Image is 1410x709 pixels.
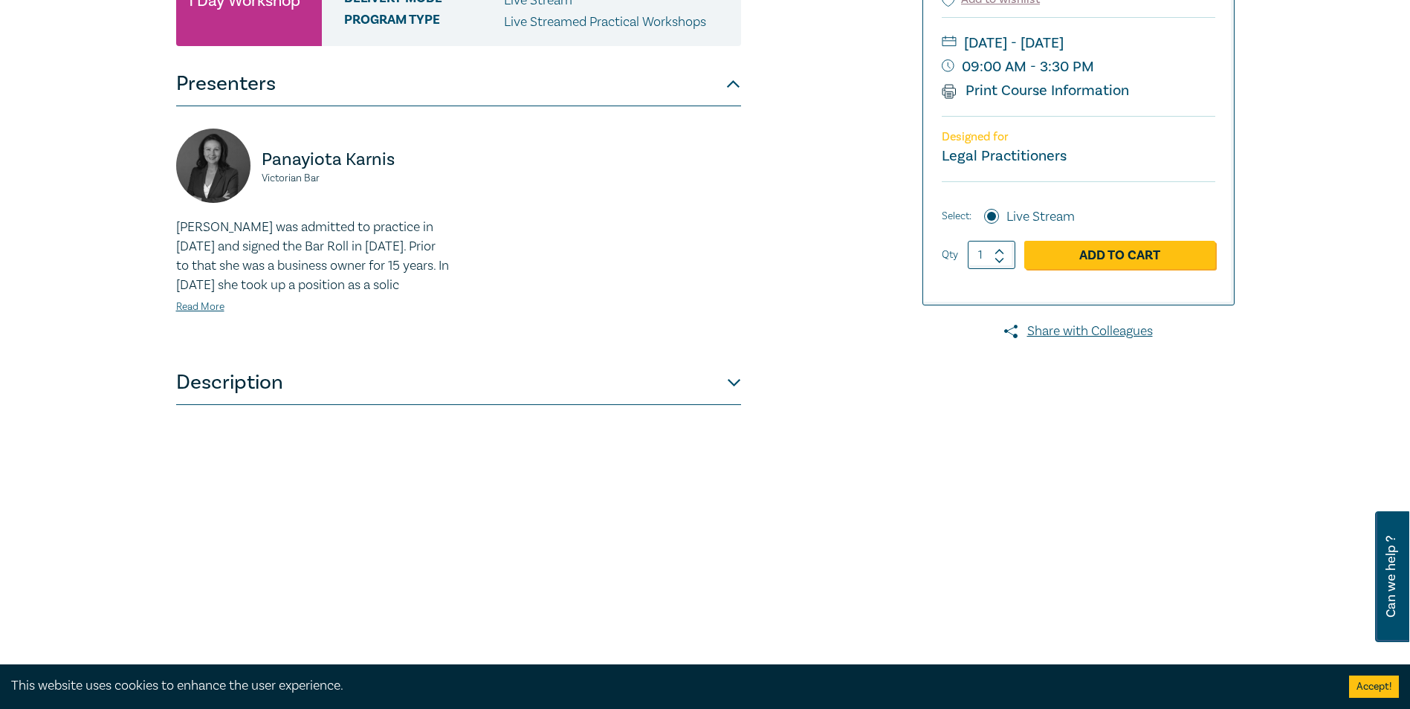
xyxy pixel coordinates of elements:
a: Share with Colleagues [922,322,1235,341]
small: 09:00 AM - 3:30 PM [942,55,1215,79]
a: Print Course Information [942,81,1130,100]
label: Live Stream [1006,207,1075,227]
p: Live Streamed Practical Workshops [504,13,706,32]
small: [DATE] - [DATE] [942,31,1215,55]
span: Can we help ? [1384,520,1398,633]
p: Panayiota Karnis [262,148,450,172]
span: Select: [942,208,971,224]
img: https://s3.ap-southeast-2.amazonaws.com/leo-cussen-store-production-content/Contacts/PANAYIOTA%20... [176,129,250,203]
small: Legal Practitioners [942,146,1067,166]
div: This website uses cookies to enhance the user experience. [11,676,1327,696]
small: Victorian Bar [262,173,450,184]
a: Read More [176,300,224,314]
label: Qty [942,247,958,263]
p: [PERSON_NAME] was admitted to practice in [DATE] and signed the Bar Roll in [DATE]. Prior to that... [176,218,450,295]
input: 1 [968,241,1015,269]
button: Accept cookies [1349,676,1399,698]
button: Presenters [176,62,741,106]
p: Designed for [942,130,1215,144]
a: Add to Cart [1024,241,1215,269]
span: Program type [344,13,504,32]
button: Description [176,360,741,405]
